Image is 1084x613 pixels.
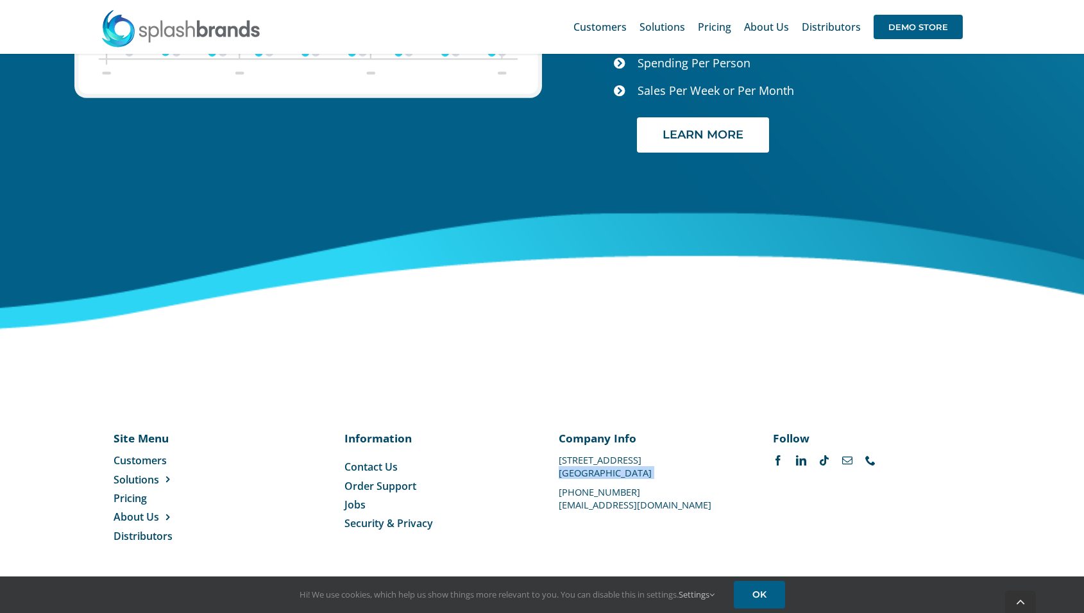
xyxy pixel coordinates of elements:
span: Hi! We use cookies, which help us show things more relevant to you. You can disable this in setti... [300,589,715,600]
a: Contact Us [344,460,526,474]
span: LEARN MORE [663,128,743,142]
nav: Menu [344,460,526,531]
span: Jobs [344,498,366,512]
a: linkedin [796,455,806,466]
a: Pricing [114,491,229,505]
span: Pricing [114,491,147,505]
p: Site Menu [114,430,229,446]
span: Customers [573,22,627,32]
a: Customers [573,6,627,47]
span: Solutions [114,473,159,487]
p: Follow [773,430,954,446]
span: Sales Per Week or Per Month [638,83,794,98]
span: Customers [114,453,167,467]
a: LEARN MORE [637,117,769,153]
a: facebook [773,455,783,466]
a: Security & Privacy [344,516,526,530]
span: DEMO STORE [874,15,963,39]
a: DEMO STORE [874,6,963,47]
nav: Main Menu Sticky [573,6,963,47]
span: Order Support [344,479,416,493]
a: About Us [114,510,229,524]
span: Pricing [698,22,731,32]
a: Pricing [698,6,731,47]
p: Company Info [559,430,740,446]
span: Spending Per Person [638,55,750,71]
a: Order Support [344,479,526,493]
span: Security & Privacy [344,516,433,530]
span: Contact Us [344,460,398,474]
span: Distributors [802,22,861,32]
a: Customers [114,453,229,467]
span: Solutions [639,22,685,32]
a: Distributors [802,6,861,47]
a: tiktok [819,455,829,466]
span: About Us [744,22,789,32]
p: Information [344,430,526,446]
nav: Menu [114,453,229,543]
a: Solutions [114,473,229,487]
a: Jobs [344,498,526,512]
a: phone [865,455,876,466]
span: Distributors [114,529,173,543]
a: mail [842,455,852,466]
a: Settings [679,589,715,600]
a: Distributors [114,529,229,543]
span: About Us [114,510,159,524]
a: OK [734,581,785,609]
img: SplashBrands.com Logo [101,9,261,47]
